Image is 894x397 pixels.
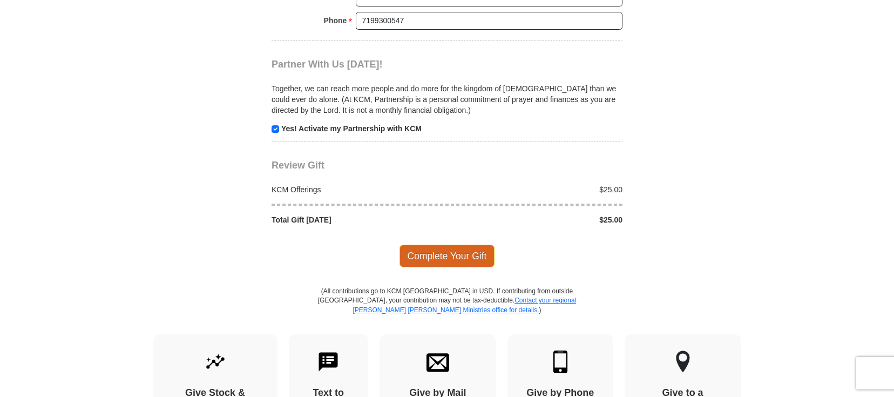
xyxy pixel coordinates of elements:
[399,245,495,267] span: Complete Your Gift
[266,184,448,195] div: KCM Offerings
[266,214,448,225] div: Total Gift [DATE]
[549,351,572,373] img: mobile.svg
[317,351,340,373] img: text-to-give.svg
[317,287,577,334] p: (All contributions go to KCM [GEOGRAPHIC_DATA] in USD. If contributing from outside [GEOGRAPHIC_D...
[675,351,690,373] img: other-region
[281,124,422,133] strong: Yes! Activate my Partnership with KCM
[272,160,324,171] span: Review Gift
[447,214,628,225] div: $25.00
[447,184,628,195] div: $25.00
[353,297,576,313] a: Contact your regional [PERSON_NAME] [PERSON_NAME] Ministries office for details.
[204,351,227,373] img: give-by-stock.svg
[272,83,622,116] p: Together, we can reach more people and do more for the kingdom of [DEMOGRAPHIC_DATA] than we coul...
[272,59,383,70] span: Partner With Us [DATE]!
[324,13,347,28] strong: Phone
[426,351,449,373] img: envelope.svg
